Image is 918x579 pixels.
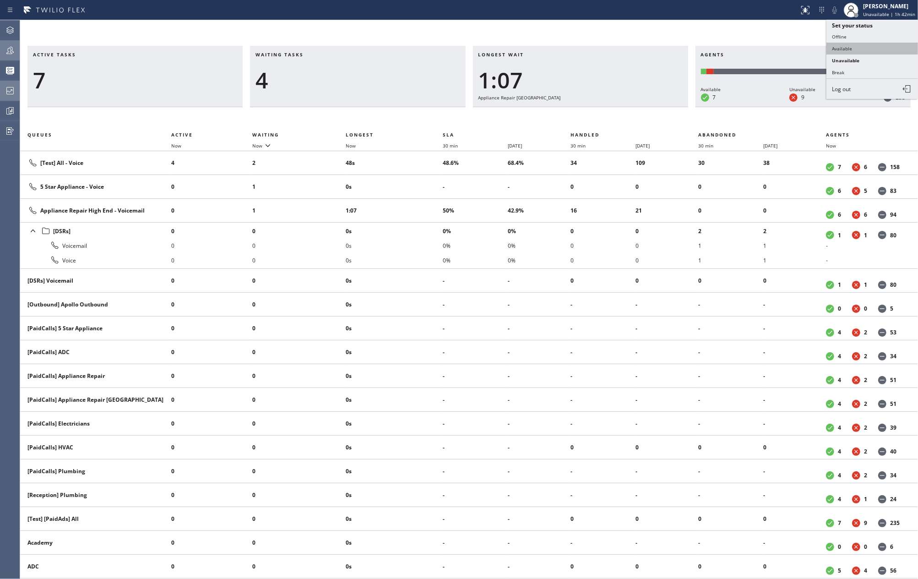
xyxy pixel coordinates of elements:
[698,464,763,479] li: -
[852,471,860,480] dt: Unavailable
[508,440,570,455] li: -
[443,321,508,336] li: -
[27,324,164,332] div: [PaidCalls] 5 Star Appliance
[570,512,636,526] li: 0
[826,238,907,253] li: -
[346,464,443,479] li: 0s
[864,448,867,455] dd: 2
[346,393,443,407] li: 0s
[838,424,841,432] dd: 4
[252,203,346,218] li: 1
[252,273,346,288] li: 0
[801,93,804,101] dd: 9
[508,488,570,503] li: -
[252,131,279,138] span: Waiting
[255,67,460,93] div: 4
[864,376,867,384] dd: 2
[570,273,636,288] li: 0
[763,273,826,288] li: 0
[890,448,896,455] dd: 40
[508,238,570,253] li: 0%
[570,416,636,431] li: -
[826,253,907,268] li: -
[570,180,636,194] li: 0
[27,224,164,237] div: [DSRs]
[890,211,896,218] dd: 94
[878,281,886,289] dt: Offline
[570,345,636,360] li: -
[252,253,346,268] li: 0
[443,180,508,194] li: -
[636,253,698,268] li: 0
[763,203,826,218] li: 0
[864,187,867,195] dd: 5
[171,253,252,268] li: 0
[252,297,346,312] li: 0
[346,321,443,336] li: 0s
[864,495,867,503] dd: 1
[890,305,893,312] dd: 5
[826,142,836,149] span: Now
[863,2,915,10] div: [PERSON_NAME]
[636,488,698,503] li: -
[852,519,860,527] dt: Unavailable
[763,297,826,312] li: -
[890,376,896,384] dd: 51
[27,205,164,216] div: Appliance Repair High End - Voicemail
[838,448,841,455] dd: 4
[826,400,834,408] dt: Available
[698,180,763,194] li: 0
[706,69,714,74] div: Unavailable: 9
[346,488,443,503] li: 0s
[826,211,834,219] dt: Available
[508,156,570,170] li: 68.4%
[27,443,164,451] div: [PaidCalls] HVAC
[636,393,698,407] li: -
[698,238,763,253] li: 1
[346,238,443,253] li: 0s
[826,495,834,503] dt: Available
[698,512,763,526] li: 0
[826,131,850,138] span: Agents
[852,163,860,171] dt: Unavailable
[838,376,841,384] dd: 4
[346,440,443,455] li: 0s
[27,515,164,523] div: [Test] [PaidAds] All
[252,488,346,503] li: 0
[698,345,763,360] li: -
[171,224,252,238] li: 0
[443,512,508,526] li: -
[171,512,252,526] li: 0
[852,328,860,337] dt: Unavailable
[570,321,636,336] li: -
[698,203,763,218] li: 0
[346,273,443,288] li: 0s
[508,203,570,218] li: 42.9%
[698,297,763,312] li: -
[838,328,841,336] dd: 4
[252,345,346,360] li: 0
[570,488,636,503] li: -
[171,131,193,138] span: Active
[508,512,570,526] li: -
[443,393,508,407] li: -
[33,51,76,58] span: Active tasks
[826,187,834,195] dt: Available
[698,131,736,138] span: Abandoned
[878,424,886,432] dt: Offline
[838,281,841,289] dd: 1
[636,464,698,479] li: -
[890,352,896,360] dd: 34
[714,69,905,74] div: Offline: 235
[171,393,252,407] li: 0
[171,273,252,288] li: 0
[171,180,252,194] li: 0
[878,471,886,480] dt: Offline
[789,93,798,102] dt: Unavailable
[171,345,252,360] li: 0
[508,273,570,288] li: -
[838,211,841,218] dd: 6
[636,321,698,336] li: -
[852,400,860,408] dt: Unavailable
[171,156,252,170] li: 4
